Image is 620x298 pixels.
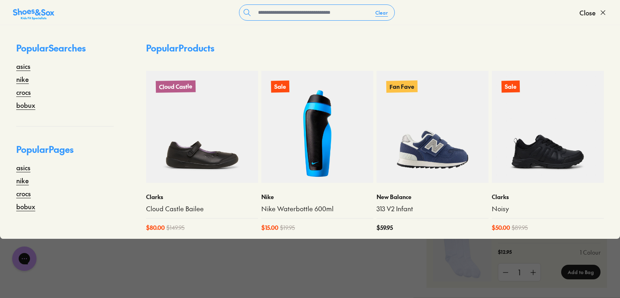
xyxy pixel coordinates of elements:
p: Sale [271,81,289,93]
a: crocs [16,189,31,198]
a: Sale [492,71,604,183]
p: Sale [502,81,520,93]
img: 4-356395_1 [433,219,491,281]
a: 1 Colour [580,248,601,257]
a: Nike Waterbottle 600ml [261,204,373,213]
p: Clarks [492,193,604,201]
p: Clarks [146,193,258,201]
iframe: Gorgias live chat messenger [8,244,41,274]
span: $ 89.95 [512,223,528,232]
span: $ 15.00 [261,223,278,232]
a: nike [16,74,29,84]
a: Sale [261,71,373,183]
a: asics [16,61,30,71]
span: $ 50.00 [492,223,510,232]
button: Clear [369,5,394,20]
img: SNS_Logo_Responsive.svg [13,8,54,21]
div: 1 [513,264,526,281]
span: $ 149.95 [166,223,185,232]
a: bobux [16,100,35,110]
a: Noisy [492,204,604,213]
p: Popular Products [146,41,214,55]
a: bobux [16,202,35,211]
button: Add to Bag [561,265,601,279]
a: nike [16,176,29,185]
p: Fan Fave [386,80,418,92]
a: Cloud Castle [146,71,258,183]
p: Popular Searches [16,41,114,61]
p: $12.95 [498,248,512,257]
a: asics [16,163,30,172]
p: Nike [261,193,373,201]
a: Shoes &amp; Sox [13,6,54,19]
a: Fan Fave [377,71,489,183]
p: New Balance [377,193,489,201]
span: $ 19.95 [280,223,295,232]
span: $ 80.00 [146,223,165,232]
p: Cloud Castle [156,80,196,93]
button: Close [579,4,607,21]
a: 313 V2 Infant [377,204,489,213]
p: Popular Pages [16,143,114,163]
span: Close [579,8,596,17]
span: $ 59.95 [377,223,393,232]
a: crocs [16,87,31,97]
a: Cloud Castle Bailee [146,204,258,213]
